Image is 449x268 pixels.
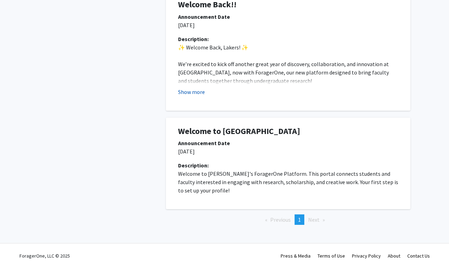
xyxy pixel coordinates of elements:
button: Show more [178,88,205,96]
div: ForagerOne, LLC © 2025 [19,244,70,268]
span: Previous [270,216,291,223]
div: Announcement Date [178,139,398,147]
span: Next [308,216,320,223]
p: Welcome to [PERSON_NAME]'s ForagerOne Platform. This portal connects students and faculty interes... [178,170,398,195]
p: ✨ Welcome Back, Lakers! ✨ [178,43,398,52]
a: About [388,253,400,259]
div: Announcement Date [178,13,398,21]
a: Contact Us [407,253,430,259]
p: [DATE] [178,21,398,29]
span: 1 [298,216,301,223]
ul: Pagination [166,214,410,225]
p: [DATE] [178,147,398,156]
div: Description: [178,161,398,170]
a: Press & Media [281,253,311,259]
a: Terms of Use [318,253,345,259]
div: Description: [178,35,398,43]
a: Privacy Policy [352,253,381,259]
h1: Welcome to [GEOGRAPHIC_DATA] [178,126,398,136]
iframe: Chat [5,237,30,263]
p: We’re excited to kick off another great year of discovery, collaboration, and innovation at [GEOG... [178,60,398,85]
